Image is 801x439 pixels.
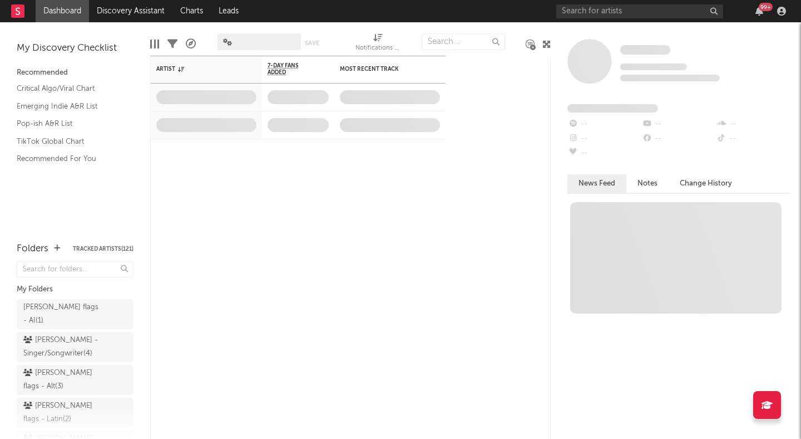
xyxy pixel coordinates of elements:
[17,242,48,256] div: Folders
[305,40,319,46] button: Save
[716,131,790,146] div: --
[422,33,505,50] input: Search...
[17,82,122,95] a: Critical Algo/Viral Chart
[567,117,641,131] div: --
[17,332,133,362] a: [PERSON_NAME] - Singer/Songwriter(4)
[17,261,133,277] input: Search for folders...
[150,28,159,60] div: Edit Columns
[567,174,626,193] button: News Feed
[567,131,641,146] div: --
[620,75,720,81] span: 0 fans last week
[73,246,133,252] button: Tracked Artists(121)
[567,104,658,113] span: Fans Added by Platform
[355,28,400,60] div: Notifications (Artist)
[23,399,102,426] div: [PERSON_NAME] flags - Latin ( 2 )
[355,42,400,55] div: Notifications (Artist)
[23,367,102,393] div: [PERSON_NAME] flags - Alt ( 3 )
[17,365,133,395] a: [PERSON_NAME] flags - Alt(3)
[759,3,773,11] div: 99 +
[620,64,687,70] span: Tracking Since: [DATE]
[641,131,715,146] div: --
[669,174,743,193] button: Change History
[340,66,423,72] div: Most Recent Track
[17,66,133,80] div: Recommended
[620,45,670,55] span: Some Artist
[17,100,122,113] a: Emerging Indie A&R List
[17,118,122,130] a: Pop-ish A&R List
[716,117,790,131] div: --
[167,28,177,60] div: Filters
[23,301,102,328] div: [PERSON_NAME] flags - AI ( 1 )
[641,117,715,131] div: --
[17,153,122,165] a: Recommended For You
[156,66,240,72] div: Artist
[620,45,670,56] a: Some Artist
[17,135,122,148] a: TikTok Global Chart
[567,146,641,160] div: --
[17,398,133,428] a: [PERSON_NAME] flags - Latin(2)
[17,283,133,296] div: My Folders
[17,42,133,55] div: My Discovery Checklist
[626,174,669,193] button: Notes
[755,7,763,16] button: 99+
[23,334,102,360] div: [PERSON_NAME] - Singer/Songwriter ( 4 )
[17,299,133,329] a: [PERSON_NAME] flags - AI(1)
[268,62,312,76] span: 7-Day Fans Added
[556,4,723,18] input: Search for artists
[186,28,196,60] div: A&R Pipeline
